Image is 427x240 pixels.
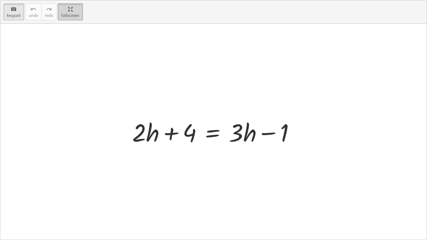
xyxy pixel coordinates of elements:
[41,3,57,20] button: redoredo
[61,13,79,18] span: fullscreen
[46,6,52,13] i: redo
[58,3,83,20] button: fullscreen
[45,13,53,18] span: redo
[29,13,38,18] span: undo
[30,6,36,13] i: undo
[11,6,17,13] i: keyboard
[7,13,21,18] span: keypad
[3,3,24,20] button: keyboardkeypad
[25,3,42,20] button: undoundo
